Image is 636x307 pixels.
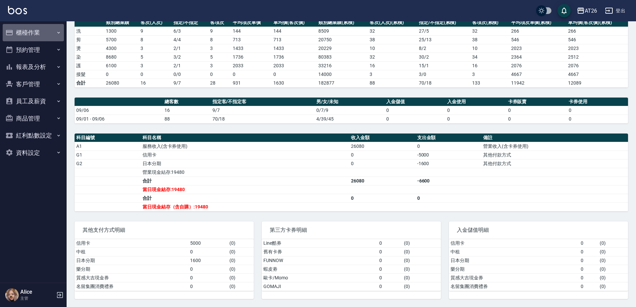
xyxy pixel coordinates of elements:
[231,44,272,53] td: 1433
[481,159,628,168] td: 其他付款方式
[231,70,272,79] td: 0
[75,142,141,151] td: A1
[349,194,416,202] td: 0
[402,282,441,291] td: ( 0 )
[172,27,209,35] td: 6 / 3
[368,44,417,53] td: 10
[449,273,579,282] td: 質感大吉現金券
[471,35,509,44] td: 38
[417,18,471,27] th: 指定/不指定(累積)
[449,239,628,291] table: a dense table
[566,61,628,70] td: 2076
[228,247,254,256] td: ( 0 )
[139,53,172,61] td: 5
[188,282,228,291] td: 0
[172,61,209,70] td: 2 / 1
[211,115,315,123] td: 70/18
[416,134,482,142] th: 支出金額
[368,79,417,87] td: 88
[228,265,254,273] td: ( 0 )
[471,18,509,27] th: 客項次(累積)
[141,168,349,176] td: 營業現金結存:19480
[471,27,509,35] td: 32
[509,35,567,44] td: 546
[139,35,172,44] td: 8
[272,27,317,35] td: 144
[317,53,368,61] td: 80383
[317,70,368,79] td: 14000
[231,18,272,27] th: 平均項次單價
[231,27,272,35] td: 144
[449,265,579,273] td: 樂分期
[272,70,317,79] td: 0
[141,202,349,211] td: 當日現金結存（含自購）:19480
[104,44,139,53] td: 4300
[566,35,628,44] td: 546
[598,273,628,282] td: ( 0 )
[385,106,446,115] td: 0
[163,98,211,106] th: 總客數
[416,194,482,202] td: 0
[567,115,628,123] td: 0
[449,239,579,248] td: 信用卡
[417,35,471,44] td: 25 / 13
[509,27,567,35] td: 266
[272,44,317,53] td: 1433
[368,18,417,27] th: 客次(人次)(累積)
[598,239,628,248] td: ( 0 )
[75,35,104,44] td: 剪
[402,265,441,273] td: ( 0 )
[75,98,628,124] table: a dense table
[378,265,403,273] td: 0
[417,44,471,53] td: 8 / 2
[188,239,228,248] td: 5000
[75,44,104,53] td: 燙
[3,24,64,41] button: 櫃檯作業
[402,239,441,248] td: ( 0 )
[272,79,317,87] td: 1630
[566,27,628,35] td: 266
[228,282,254,291] td: ( 0 )
[208,53,231,61] td: 5
[3,76,64,93] button: 客戶管理
[471,53,509,61] td: 34
[417,70,471,79] td: 3 / 0
[557,4,571,17] button: save
[104,18,139,27] th: 類別總業績
[163,106,211,115] td: 16
[315,106,385,115] td: 0/7/9
[139,79,172,87] td: 16
[315,115,385,123] td: 4/39/45
[3,110,64,127] button: 商品管理
[579,265,598,273] td: 0
[446,115,506,123] td: 0
[75,273,188,282] td: 質感大吉現金券
[509,44,567,53] td: 2023
[75,282,188,291] td: 名留集團消費禮券
[139,44,172,53] td: 3
[579,273,598,282] td: 0
[579,256,598,265] td: 0
[598,265,628,273] td: ( 0 )
[262,256,378,265] td: FUNNOW
[141,134,349,142] th: 科目名稱
[449,282,579,291] td: 名留集團消費禮券
[349,134,416,142] th: 收入金額
[270,227,433,233] span: 第三方卡券明細
[272,61,317,70] td: 2033
[3,127,64,144] button: 紅利點數設定
[417,79,471,87] td: 70/18
[75,134,628,211] table: a dense table
[188,273,228,282] td: 0
[471,79,509,87] td: 133
[188,256,228,265] td: 1600
[416,159,482,168] td: -1600
[104,27,139,35] td: 1300
[211,106,315,115] td: 9/7
[20,295,54,301] p: 主管
[602,5,628,17] button: 登出
[349,151,416,159] td: 0
[208,35,231,44] td: 8
[272,53,317,61] td: 1736
[262,273,378,282] td: 歐卡/Momo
